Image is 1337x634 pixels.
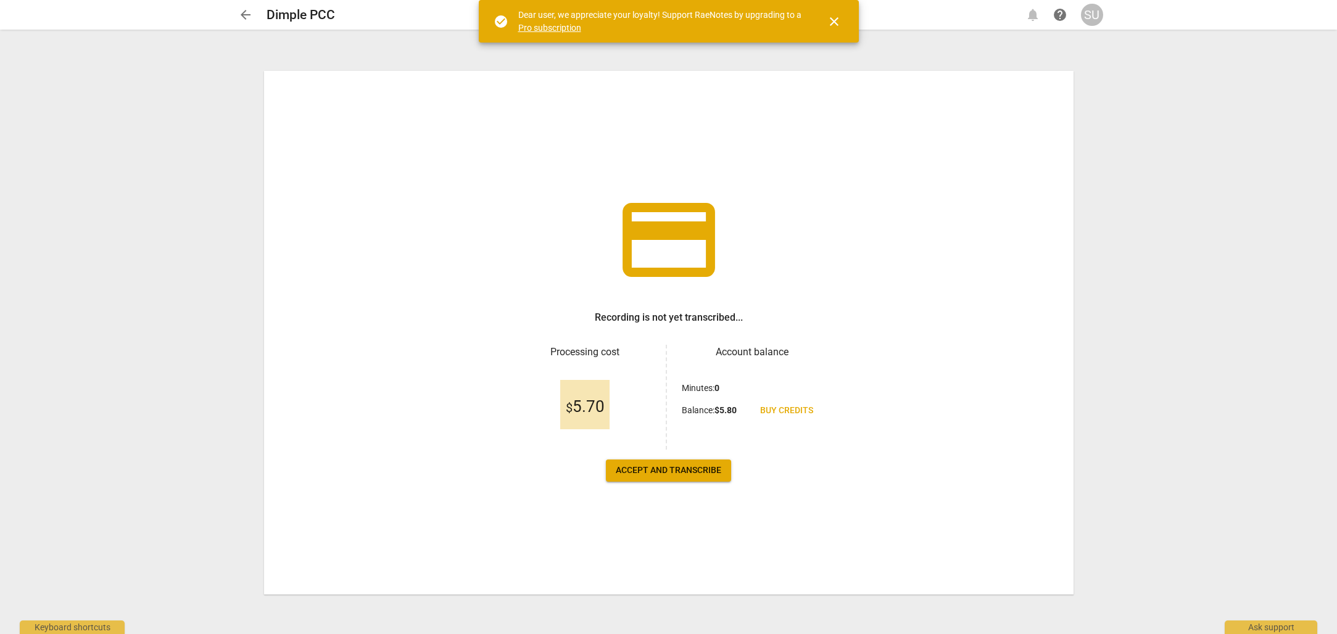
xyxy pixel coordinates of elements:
[515,345,656,360] h3: Processing cost
[827,14,842,29] span: close
[1081,4,1103,26] button: SU
[1049,4,1071,26] a: Help
[518,9,805,34] div: Dear user, we appreciate your loyalty! Support RaeNotes by upgrading to a
[606,459,731,482] button: Accept and transcribe
[595,310,743,325] h3: Recording is not yet transcribed...
[518,23,581,33] a: Pro subscription
[1053,7,1067,22] span: help
[566,398,605,416] span: 5.70
[760,405,813,417] span: Buy credits
[566,400,573,415] span: $
[267,7,335,23] h2: Dimple PCC
[819,7,849,36] button: Close
[714,405,737,415] b: $ 5.80
[1225,620,1317,634] div: Ask support
[20,620,125,634] div: Keyboard shortcuts
[494,14,508,29] span: check_circle
[238,7,253,22] span: arrow_back
[682,404,737,417] p: Balance :
[682,382,719,395] p: Minutes :
[682,345,823,360] h3: Account balance
[750,400,823,422] a: Buy credits
[613,184,724,295] span: credit_card
[616,464,721,477] span: Accept and transcribe
[714,383,719,393] b: 0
